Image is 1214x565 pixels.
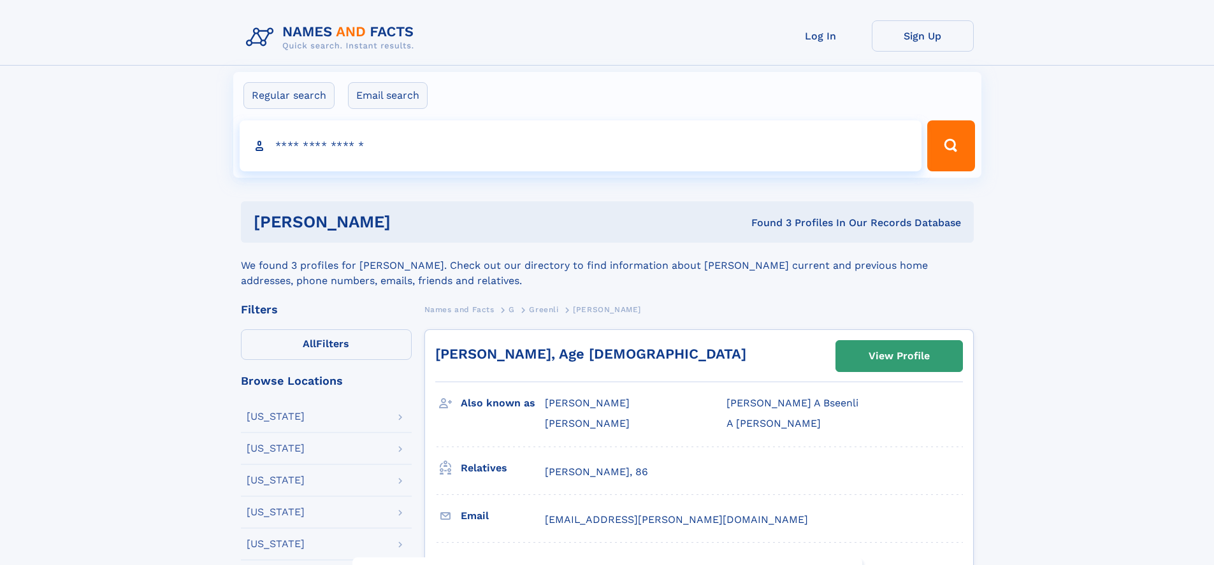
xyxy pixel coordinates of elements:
[254,214,571,230] h1: [PERSON_NAME]
[872,20,974,52] a: Sign Up
[303,338,316,350] span: All
[836,341,962,371] a: View Profile
[240,120,922,171] input: search input
[247,507,305,517] div: [US_STATE]
[243,82,335,109] label: Regular search
[726,397,858,409] span: [PERSON_NAME] A Bseenli
[571,216,961,230] div: Found 3 Profiles In Our Records Database
[545,417,630,429] span: [PERSON_NAME]
[770,20,872,52] a: Log In
[545,465,648,479] a: [PERSON_NAME], 86
[529,305,558,314] span: Greenli
[461,505,545,527] h3: Email
[247,443,305,454] div: [US_STATE]
[435,346,746,362] a: [PERSON_NAME], Age [DEMOGRAPHIC_DATA]
[241,20,424,55] img: Logo Names and Facts
[545,397,630,409] span: [PERSON_NAME]
[529,301,558,317] a: Greenli
[348,82,428,109] label: Email search
[241,304,412,315] div: Filters
[241,375,412,387] div: Browse Locations
[241,329,412,360] label: Filters
[461,392,545,414] h3: Also known as
[927,120,974,171] button: Search Button
[573,305,641,314] span: [PERSON_NAME]
[726,417,821,429] span: A [PERSON_NAME]
[247,539,305,549] div: [US_STATE]
[424,301,495,317] a: Names and Facts
[545,513,808,526] span: [EMAIL_ADDRESS][PERSON_NAME][DOMAIN_NAME]
[509,301,515,317] a: G
[247,411,305,422] div: [US_STATE]
[461,457,545,479] h3: Relatives
[869,341,930,371] div: View Profile
[247,475,305,485] div: [US_STATE]
[241,243,974,289] div: We found 3 profiles for [PERSON_NAME]. Check out our directory to find information about [PERSON_...
[509,305,515,314] span: G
